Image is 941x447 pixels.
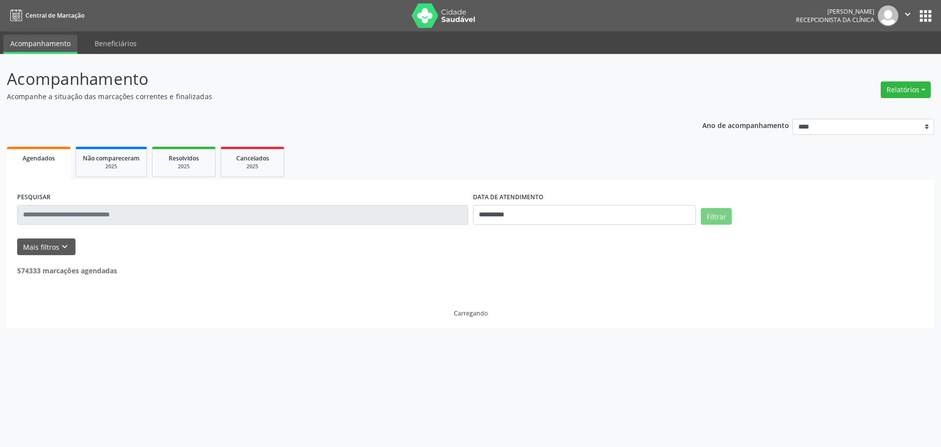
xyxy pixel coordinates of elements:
button: apps [917,7,934,25]
button: Mais filtroskeyboard_arrow_down [17,238,75,256]
span: Recepcionista da clínica [796,16,874,24]
span: Cancelados [236,154,269,162]
p: Ano de acompanhamento [702,119,789,131]
i:  [902,9,913,20]
p: Acompanhamento [7,67,656,91]
i: keyboard_arrow_down [59,241,70,252]
label: DATA DE ATENDIMENTO [473,190,544,205]
div: 2025 [83,163,140,170]
a: Beneficiários [88,35,144,52]
button:  [898,5,917,26]
button: Relatórios [881,81,931,98]
span: Agendados [23,154,55,162]
div: 2025 [228,163,277,170]
div: [PERSON_NAME] [796,7,874,16]
p: Acompanhe a situação das marcações correntes e finalizadas [7,91,656,102]
span: Não compareceram [83,154,140,162]
span: Resolvidos [169,154,199,162]
button: Filtrar [701,208,732,225]
div: Carregando [454,309,488,317]
a: Acompanhamento [3,35,77,54]
strong: 574333 marcações agendadas [17,266,117,275]
div: 2025 [159,163,208,170]
a: Central de Marcação [7,7,84,24]
img: img [878,5,898,26]
span: Central de Marcação [25,11,84,20]
label: PESQUISAR [17,190,50,205]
